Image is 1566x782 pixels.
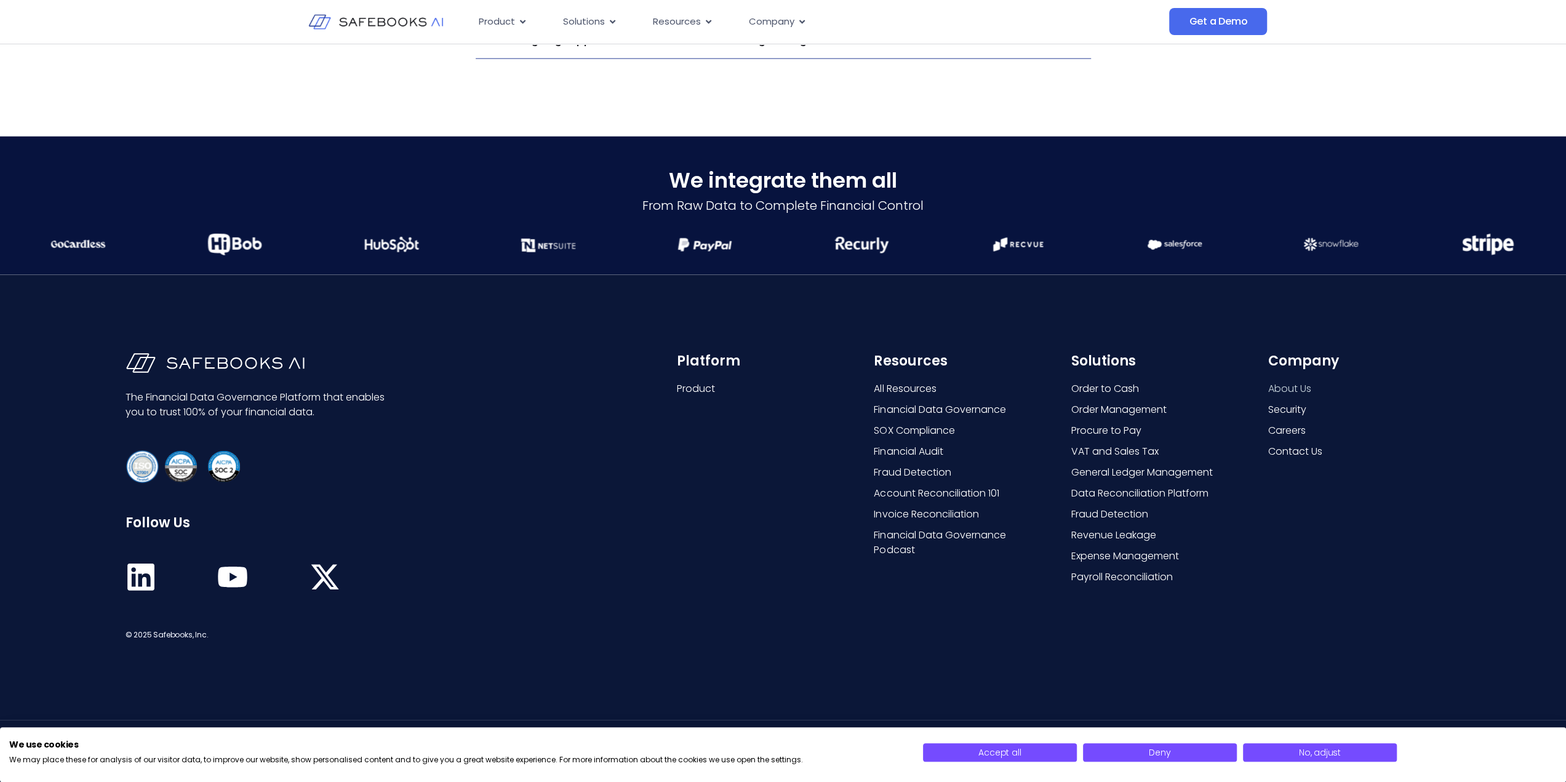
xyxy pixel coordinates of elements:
a: Order Management [1071,402,1244,417]
span: Financial Data Governance [874,402,1005,417]
a: Contact Us [1268,444,1440,459]
img: Financial Data Governance 22 [1461,234,1515,255]
span: Deny [1149,746,1170,759]
span: VAT and Sales Tax [1071,444,1159,459]
div: Menu Toggle [469,10,1046,34]
a: General Ledger Management [1071,465,1244,480]
a: Get a Demo [1169,8,1267,35]
a: Expense Management [1071,549,1244,564]
a: Payroll Reconciliation [1071,570,1244,585]
span: All Resources [874,381,936,396]
a: Financial Audit [874,444,1046,459]
p: We may place these for analysis of our visitor data, to improve our website, show personalised co... [9,755,905,765]
img: Financial Data Governance 20 [1148,234,1202,255]
img: Financial Data Governance 14 [208,234,262,255]
span: © 2025 Safebooks, Inc. [126,629,209,640]
span: Order Management [1071,402,1167,417]
span: Revenue Leakage [1071,528,1156,543]
a: Fraud Detection [874,465,1046,480]
a: About Us [1268,381,1440,396]
span: Order to Cash [1071,381,1139,396]
button: Deny all cookies [1083,743,1237,762]
a: Fraud Detection [1071,507,1244,522]
div: 15 / 21 [1253,234,1410,259]
span: Data Reconciliation Platform [1071,486,1208,501]
a: VAT and Sales Tax [1071,444,1244,459]
button: Accept all cookies [923,743,1077,762]
div: 14 / 21 [1097,234,1253,259]
a: Data Reconciliation Platform [1071,486,1244,501]
span: Fraud Detection [1071,507,1148,522]
a: Account Reconciliation 101 [874,486,1046,501]
a: Security [1268,402,1440,417]
img: Financial Data Governance 13 [51,234,105,255]
div: 8 / 21 [157,234,314,259]
a: SOX Compliance [874,423,1046,438]
h2: We use cookies [9,739,905,750]
span: Company [749,15,794,29]
span: Account Reconciliation 101 [874,486,999,501]
h6: Platform [677,353,849,369]
span: SOX Compliance [874,423,954,438]
span: Product [677,381,715,396]
span: Accept all [978,746,1021,759]
p: The Financial Data Governance Platform that enables you to trust 100% of your financial data. [126,390,390,420]
a: Financial Data Governance [874,402,1046,417]
nav: Menu [469,10,1046,34]
div: 13 / 21 [940,234,1097,258]
img: Financial Data Governance 17 [677,234,732,255]
a: All Resources [874,381,1046,396]
span: Fraud Detection [874,465,951,480]
img: Financial Data Governance 19 [991,234,1045,255]
img: Financial Data Governance 15 [364,237,419,252]
a: Order to Cash [1071,381,1244,396]
a: Product [677,381,849,396]
span: Contact Us [1268,444,1322,459]
a: Invoice Reconciliation [874,507,1046,522]
span: Financial Audit [874,444,943,459]
h6: Company [1268,353,1440,369]
span: No, adjust [1299,746,1341,759]
span: Invoice Reconciliation [874,507,978,522]
span: Resources [653,15,701,29]
span: Careers [1268,423,1306,438]
span: Expense Management [1071,549,1179,564]
span: Get a Demo [1189,15,1247,28]
img: Financial Data Governance 16 [521,234,575,255]
span: Solutions [563,15,605,29]
span: Product [479,15,515,29]
span: Procure to Pay [1071,423,1141,438]
span: Security [1268,402,1306,417]
span: Payroll Reconciliation [1071,570,1173,585]
a: Careers [1268,423,1440,438]
img: Financial Data Governance 21 [1304,234,1358,255]
span: General Ledger Management [1071,465,1213,480]
div: 10 / 21 [470,234,627,259]
img: Financial Data Governance 18 [834,234,889,255]
a: Revenue Leakage [1071,528,1244,543]
div: 9 / 21 [313,237,470,256]
span: About Us [1268,381,1311,396]
div: 11 / 21 [626,234,783,259]
a: Financial Data Governance Podcast [874,528,1046,557]
h6: Follow Us [126,515,390,531]
div: 12 / 21 [783,234,940,259]
h6: Resources [874,353,1046,369]
h6: Solutions [1071,353,1244,369]
a: Procure to Pay [1071,423,1244,438]
button: Adjust cookie preferences [1243,743,1397,762]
